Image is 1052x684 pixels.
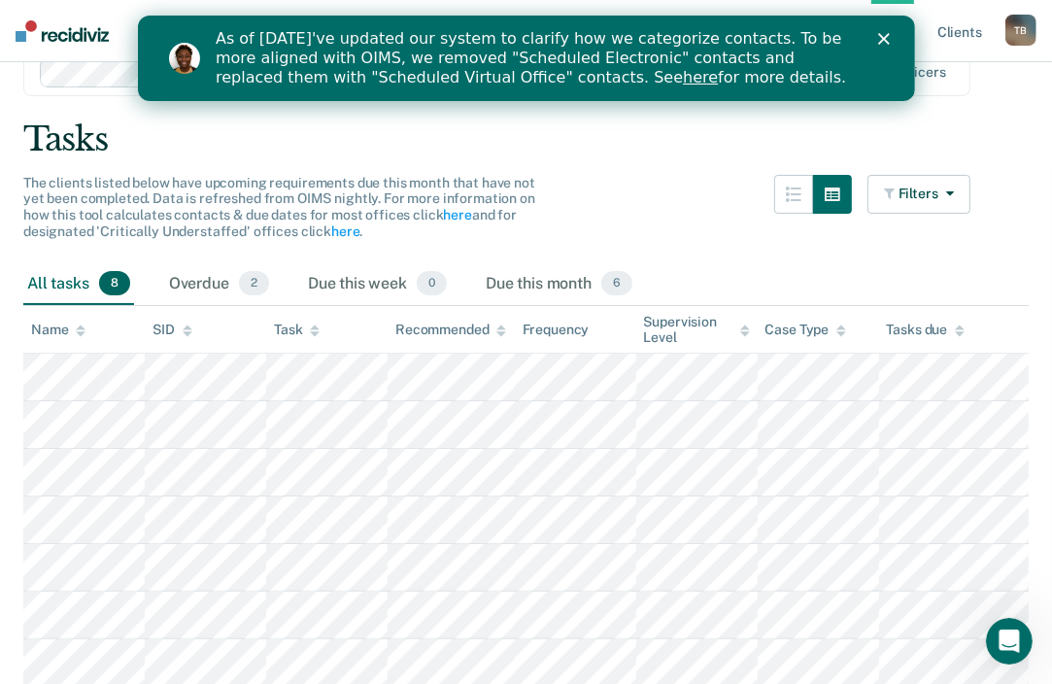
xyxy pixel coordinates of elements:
[138,16,915,101] iframe: Intercom live chat banner
[545,52,580,71] a: here
[23,120,1029,159] div: Tasks
[23,175,535,239] span: The clients listed below have upcoming requirements due this month that have not yet been complet...
[31,322,85,338] div: Name
[417,271,447,296] span: 0
[331,223,359,239] a: here
[153,322,192,338] div: SID
[165,263,273,306] div: Overdue2
[1005,15,1036,46] button: TB
[304,263,451,306] div: Due this week0
[1005,15,1036,46] div: T B
[765,322,847,338] div: Case Type
[443,207,471,222] a: here
[482,263,636,306] div: Due this month6
[239,271,269,296] span: 2
[99,271,130,296] span: 8
[857,64,946,81] div: Clear officers
[274,322,320,338] div: Task
[644,314,750,347] div: Supervision Level
[740,17,760,29] div: Close
[16,20,109,42] img: Recidiviz
[23,263,134,306] div: All tasks8
[601,271,632,296] span: 6
[867,175,970,214] button: Filters
[395,322,506,338] div: Recommended
[986,618,1033,665] iframe: Intercom live chat
[523,322,590,338] div: Frequency
[887,322,966,338] div: Tasks due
